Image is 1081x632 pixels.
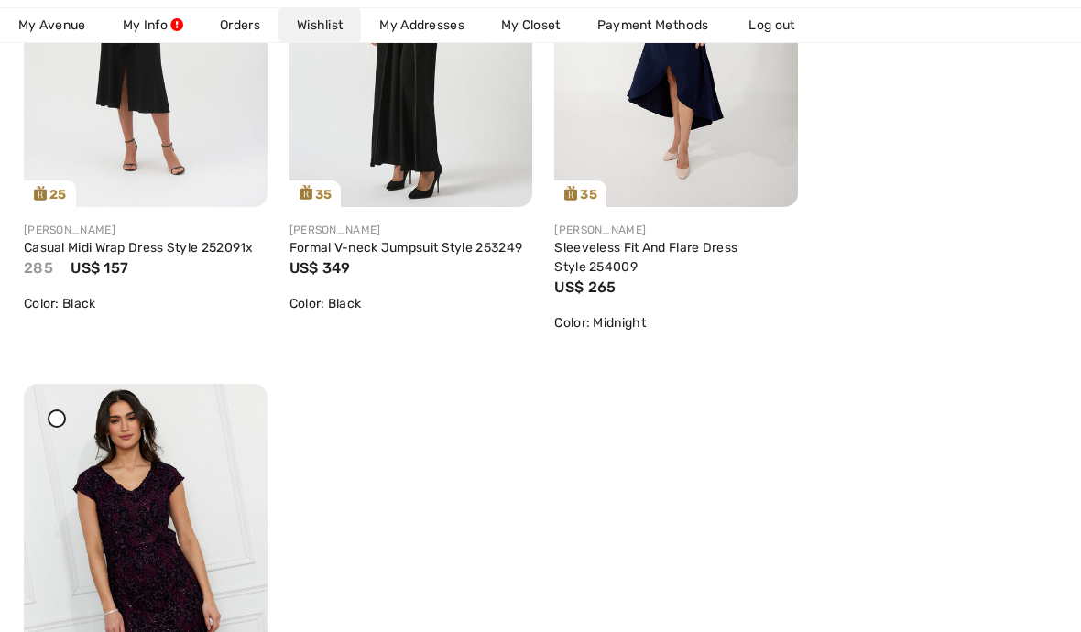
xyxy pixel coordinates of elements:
span: US$ 157 [71,259,128,277]
div: [PERSON_NAME] [24,222,268,238]
span: US$ 265 [554,278,616,296]
a: Casual Midi Wrap Dress Style 252091x [24,240,254,256]
div: [PERSON_NAME] [289,222,533,238]
div: Color: Black [24,294,268,313]
a: Sleeveless Fit And Flare Dress Style 254009 [554,240,737,275]
div: Color: Black [289,294,533,313]
a: My Closet [483,8,579,42]
span: My Avenue [18,16,86,35]
a: Formal V-neck Jumpsuit Style 253249 [289,240,523,256]
a: My Addresses [361,8,483,42]
a: Wishlist [278,8,361,42]
div: [PERSON_NAME] [554,222,798,238]
a: Payment Methods [579,8,727,42]
div: Color: Midnight [554,313,798,332]
span: US$ 349 [289,259,351,277]
a: Log out [730,8,831,42]
span: 285 [24,259,53,277]
a: My Info [104,8,202,42]
a: Orders [202,8,278,42]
